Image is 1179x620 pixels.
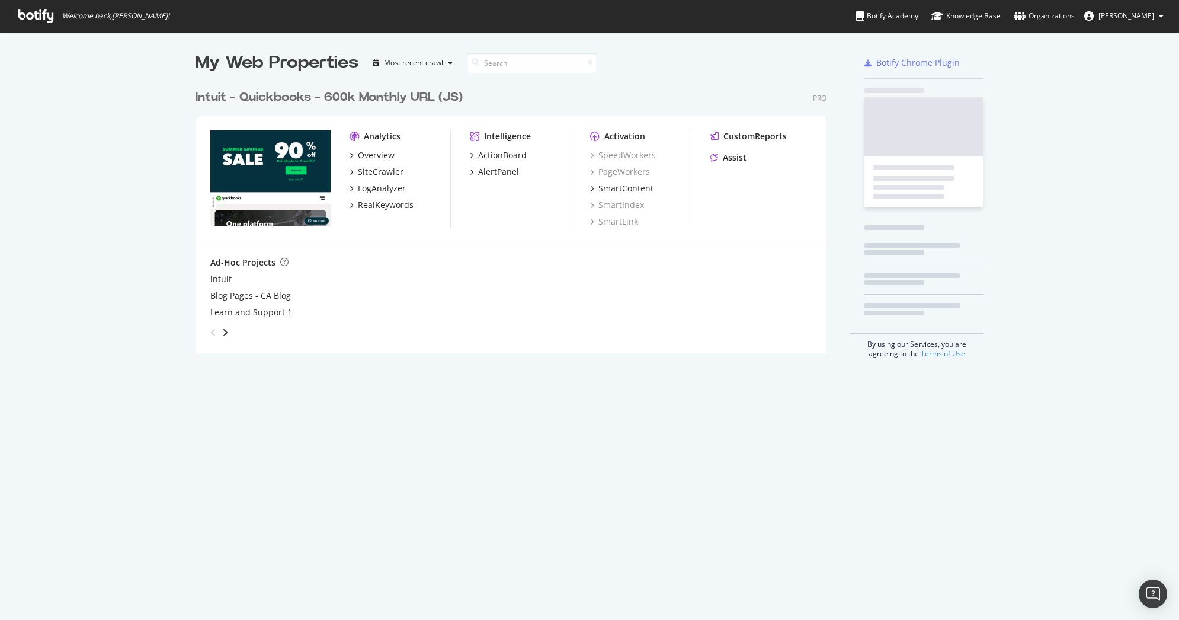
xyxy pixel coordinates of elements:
[210,290,291,302] a: Blog Pages - CA Blog
[364,130,401,142] div: Analytics
[598,183,653,194] div: SmartContent
[1098,11,1154,21] span: Trevor Adrian
[876,57,960,69] div: Botify Chrome Plugin
[1139,580,1167,608] div: Open Intercom Messenger
[864,57,960,69] a: Botify Chrome Plugin
[196,51,358,75] div: My Web Properties
[484,130,531,142] div: Intelligence
[62,11,169,21] span: Welcome back, [PERSON_NAME] !
[856,10,918,22] div: Botify Academy
[350,183,406,194] a: LogAnalyzer
[478,166,519,178] div: AlertPanel
[470,166,519,178] a: AlertPanel
[358,149,395,161] div: Overview
[590,216,638,228] a: SmartLink
[723,130,787,142] div: CustomReports
[1075,7,1173,25] button: [PERSON_NAME]
[350,199,414,211] a: RealKeywords
[1014,10,1075,22] div: Organizations
[358,166,403,178] div: SiteCrawler
[368,53,457,72] button: Most recent crawl
[196,75,836,353] div: grid
[723,152,747,164] div: Assist
[358,199,414,211] div: RealKeywords
[604,130,645,142] div: Activation
[210,273,232,285] a: intuit
[350,166,403,178] a: SiteCrawler
[921,349,965,359] a: Terms of Use
[590,166,650,178] a: PageWorkers
[221,327,229,338] div: angle-right
[590,149,656,161] a: SpeedWorkers
[210,130,331,226] img: quickbooks.intuit.com
[478,149,527,161] div: ActionBoard
[384,59,443,66] div: Most recent crawl
[467,53,597,73] input: Search
[470,149,527,161] a: ActionBoard
[210,306,292,318] a: Learn and Support 1
[590,183,653,194] a: SmartContent
[813,93,826,103] div: Pro
[196,89,467,106] a: Intuit - Quickbooks - 600k Monthly URL (JS)
[710,130,787,142] a: CustomReports
[196,89,463,106] div: Intuit - Quickbooks - 600k Monthly URL (JS)
[931,10,1001,22] div: Knowledge Base
[850,333,983,359] div: By using our Services, you are agreeing to the
[206,323,221,342] div: angle-left
[710,152,747,164] a: Assist
[590,199,644,211] a: SmartIndex
[358,183,406,194] div: LogAnalyzer
[350,149,395,161] a: Overview
[210,257,275,269] div: Ad-Hoc Projects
